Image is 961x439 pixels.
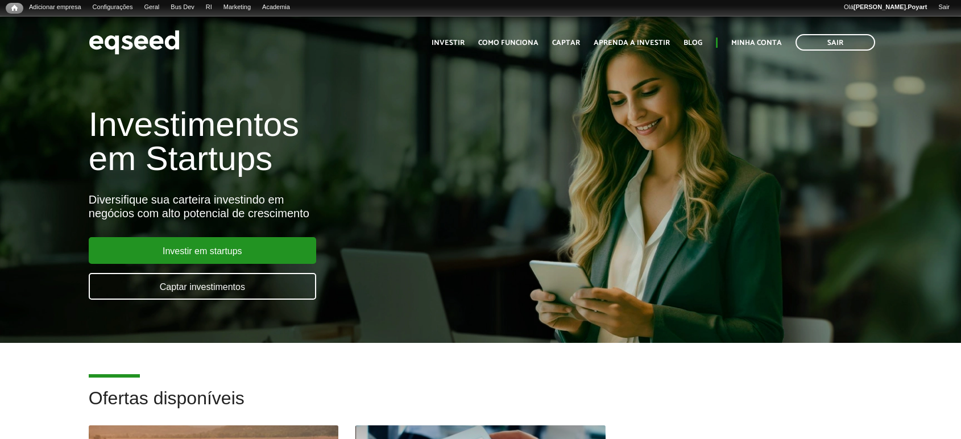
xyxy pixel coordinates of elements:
[854,3,927,10] strong: [PERSON_NAME].Poyart
[933,3,955,12] a: Sair
[552,39,580,47] a: Captar
[838,3,933,12] a: Olá[PERSON_NAME].Poyart
[11,4,18,12] span: Início
[165,3,200,12] a: Bus Dev
[218,3,256,12] a: Marketing
[731,39,782,47] a: Minha conta
[89,237,316,264] a: Investir em startups
[594,39,670,47] a: Aprenda a investir
[89,273,316,300] a: Captar investimentos
[478,39,539,47] a: Como funciona
[256,3,296,12] a: Academia
[89,107,552,176] h1: Investimentos em Startups
[89,193,552,220] div: Diversifique sua carteira investindo em negócios com alto potencial de crescimento
[87,3,139,12] a: Configurações
[796,34,875,51] a: Sair
[89,27,180,57] img: EqSeed
[23,3,87,12] a: Adicionar empresa
[200,3,218,12] a: RI
[684,39,702,47] a: Blog
[432,39,465,47] a: Investir
[89,388,872,425] h2: Ofertas disponíveis
[6,3,23,14] a: Início
[138,3,165,12] a: Geral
